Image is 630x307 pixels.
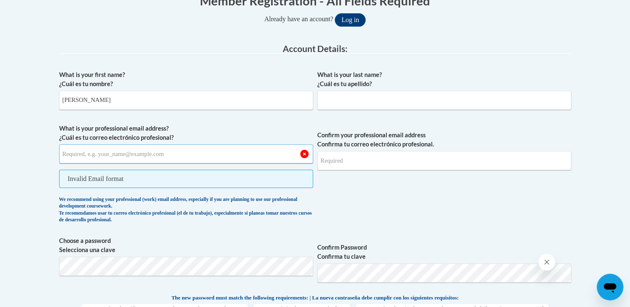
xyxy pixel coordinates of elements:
[317,243,571,261] label: Confirm Password Confirma tu clave
[317,70,571,89] label: What is your last name? ¿Cuál es tu apellido?
[59,196,313,224] div: We recommend using your professional (work) email address, especially if you are planning to use ...
[5,6,67,12] span: Hi. How can we help?
[538,254,555,270] iframe: Close message
[59,91,313,110] input: Metadata input
[335,13,366,27] button: Log in
[317,131,571,149] label: Confirm your professional email address Confirma tu correo electrónico profesional.
[59,170,313,188] span: Invalid Email format
[59,124,313,142] label: What is your professional email address? ¿Cuál es tu correo electrónico profesional?
[283,43,348,54] span: Account Details:
[317,91,571,110] input: Metadata input
[317,151,571,170] input: Required
[59,236,313,255] label: Choose a password Selecciona una clave
[59,144,313,163] input: Metadata input
[264,15,334,22] span: Already have an account?
[172,294,459,302] span: The new password must match the following requirements: | La nueva contraseña debe cumplir con lo...
[597,274,623,300] iframe: Button to launch messaging window
[59,70,313,89] label: What is your first name? ¿Cuál es tu nombre?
